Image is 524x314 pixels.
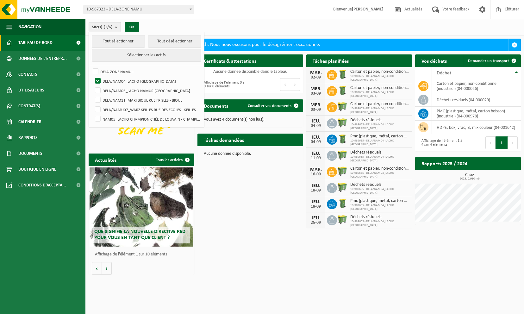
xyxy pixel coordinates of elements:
div: JEU. [309,183,322,188]
div: Affichage de l'élément 1 à 4 sur 4 éléments [418,136,465,150]
a: Tous les articles [151,154,194,166]
span: 10-989655 - DELA/NAM04_LACHO [GEOGRAPHIC_DATA] [350,171,409,179]
span: 10-989655 - DELA/NAM04_LACHO [GEOGRAPHIC_DATA] [350,155,409,163]
span: Contacts [18,66,37,82]
div: 03-09 [309,108,322,112]
button: Site(s)(1/6) [89,22,121,32]
img: WB-0660-HPE-GN-50 [337,117,348,128]
span: Déchet [437,71,451,76]
label: DELA/NAM04_LACHO [GEOGRAPHIC_DATA] [94,76,201,86]
div: 03-09 [309,91,322,96]
span: Calendrier [18,114,41,130]
span: Rapports [18,130,38,146]
img: WB-0660-HPE-GN-50 [337,166,348,177]
span: Pmc (plastique, métal, carton boisson) (industriel) [350,198,409,204]
span: 10-989655 - DELA/NAM04_LACHO [GEOGRAPHIC_DATA] [350,123,409,130]
span: Documents [18,146,42,161]
span: Conditions d'accepta... [18,177,66,193]
img: WB-0660-HPE-GN-50 [337,101,348,112]
div: JEU. [309,199,322,204]
div: 16-09 [309,172,322,177]
span: Utilisateurs [18,82,44,98]
img: WB-0240-HPE-GN-50 [337,134,348,144]
div: 04-09 [309,124,322,128]
p: Aucune donnée disponible. [204,152,297,156]
span: 10-989655 - DELA/NAM04_LACHO [GEOGRAPHIC_DATA] [350,91,409,98]
div: JEU. [309,151,322,156]
count: (1/6) [104,25,112,29]
span: Données de l'entrepr... [18,51,67,66]
img: WB-0660-HPE-GN-50 [337,150,348,160]
span: 10-989655 - DELA/NAM04_LACHO [GEOGRAPHIC_DATA] [350,220,409,227]
a: Demander un transport [463,54,520,67]
div: 18-09 [309,204,322,209]
span: Boutique en ligne [18,161,56,177]
button: Vorige [92,262,102,275]
a: Que signifie la nouvelle directive RED pour vous en tant que client ? [90,167,193,247]
img: WB-0240-HPE-GN-50 [337,85,348,96]
h2: Certificats & attestations [197,54,263,67]
label: DELA-ZONE NAMU - [91,67,201,76]
td: PMC (plastique, métal, carton boisson) (industriel) (04-000978) [432,107,521,121]
span: Contrat(s) [18,98,40,114]
span: Déchets résiduels [350,182,409,187]
div: MAR. [309,70,322,75]
div: MER. [309,103,322,108]
label: DELA/NAM11_MARI BIOUL RUE FRISLES - BIOUL [94,95,201,105]
button: Volgende [102,262,112,275]
span: Déchets résiduels [350,215,409,220]
span: 10-989655 - DELA/NAM04_LACHO [GEOGRAPHIC_DATA] [350,204,409,211]
div: JEU. [309,216,322,221]
td: carton et papier, non-conditionné (industriel) (04-000026) [432,79,521,93]
label: DELA/NAMU07_WARZ SEILLES RUE DES ECOLES - SEILLES [94,105,201,114]
label: NAM05_LACHO CHAMPION CHÉE DE LOUVAIN - CHAMPION [94,114,201,124]
span: Carton et papier, non-conditionné (industriel) [350,166,409,171]
div: JEU. [309,135,322,140]
td: déchets résiduels (04-000029) [432,93,521,107]
div: 25-09 [309,221,322,225]
span: Déchets résiduels [350,150,409,155]
span: Demander un transport [468,59,509,63]
h2: Tâches demandées [197,134,250,146]
span: Pmc (plastique, métal, carton boisson) (industriel) [350,134,409,139]
td: Aucune donnée disponible dans le tableau [197,67,303,76]
span: 10-989655 - DELA/NAM04_LACHO [GEOGRAPHIC_DATA] [350,187,409,195]
button: 1 [496,136,508,149]
div: 18-09 [309,188,322,193]
button: Sélectionner les actifs [92,49,202,62]
div: MAR. [309,167,322,172]
div: MER. [309,86,322,91]
h3: Cube [418,173,521,180]
img: WB-0240-HPE-GN-50 [337,198,348,209]
span: 10-989655 - DELA/NAM04_LACHO [GEOGRAPHIC_DATA] [350,139,409,147]
img: WB-0660-HPE-GN-50 [337,182,348,193]
button: Next [290,78,300,91]
span: 10-987323 - DELA-ZONE NAMU [84,5,194,14]
span: Site(s) [92,22,112,32]
div: 04-09 [309,140,322,144]
p: Vous avez 4 document(s) non lu(s). [204,117,297,122]
div: Ce soir, MyVanheede sera indisponible de 18h à 21h. Nous nous excusons pour le désagrément occasi... [100,39,508,51]
a: Consulter les rapports [466,169,520,182]
td: HDPE, box, vrac, B, mix couleur (04-001642) [432,121,521,134]
img: WB-0660-HPE-GN-50 [337,214,348,225]
span: Carton et papier, non-conditionné (industriel) [350,85,409,91]
h2: Actualités [89,154,123,166]
span: Carton et papier, non-conditionné (industriel) [350,102,409,107]
p: Affichage de l'élément 1 sur 10 éléments [95,252,191,257]
button: OK [125,22,139,32]
span: Navigation [18,19,41,35]
img: WB-0240-HPE-GN-50 [337,69,348,80]
strong: [PERSON_NAME] [352,7,384,12]
h2: Documents [197,99,234,112]
span: 10-989655 - DELA/NAM04_LACHO [GEOGRAPHIC_DATA] [350,74,409,82]
span: Tableau de bord [18,35,53,51]
span: Que signifie la nouvelle directive RED pour vous en tant que client ? [94,229,185,240]
button: Previous [485,136,496,149]
div: 02-09 [309,75,322,80]
h2: Rapports 2025 / 2024 [415,157,474,169]
span: Carton et papier, non-conditionné (industriel) [350,69,409,74]
button: Tout sélectionner [92,35,145,48]
div: Affichage de l'élément 0 à 0 sur 0 éléments [201,78,247,91]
